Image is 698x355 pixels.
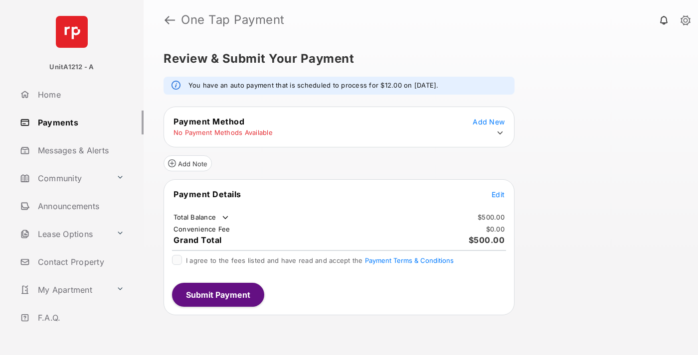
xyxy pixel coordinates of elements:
img: svg+xml;base64,PHN2ZyB4bWxucz0iaHR0cDovL3d3dy53My5vcmcvMjAwMC9zdmciIHdpZHRoPSI2NCIgaGVpZ2h0PSI2NC... [56,16,88,48]
td: No Payment Methods Available [173,128,273,137]
button: Edit [492,189,505,199]
a: Announcements [16,194,144,218]
td: Total Balance [173,213,230,223]
h5: Review & Submit Your Payment [164,53,670,65]
a: My Apartment [16,278,112,302]
a: Payments [16,111,144,134]
a: F.A.Q. [16,306,144,330]
span: $500.00 [469,235,505,245]
td: $0.00 [486,225,505,234]
span: Payment Details [174,189,241,199]
button: I agree to the fees listed and have read and accept the [365,256,454,264]
button: Add Note [164,155,212,171]
td: Convenience Fee [173,225,231,234]
em: You have an auto payment that is scheduled to process for $12.00 on [DATE]. [188,81,439,91]
td: $500.00 [477,213,505,222]
p: UnitA1212 - A [49,62,94,72]
a: Messages & Alerts [16,138,144,162]
a: Contact Property [16,250,144,274]
span: Add New [473,118,505,126]
span: Payment Method [174,117,244,126]
a: Community [16,166,112,190]
button: Add New [473,117,505,126]
a: Lease Options [16,222,112,246]
span: Grand Total [174,235,222,245]
a: Home [16,83,144,107]
button: Submit Payment [172,283,264,307]
span: I agree to the fees listed and have read and accept the [186,256,454,264]
span: Edit [492,190,505,199]
strong: One Tap Payment [181,14,285,26]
